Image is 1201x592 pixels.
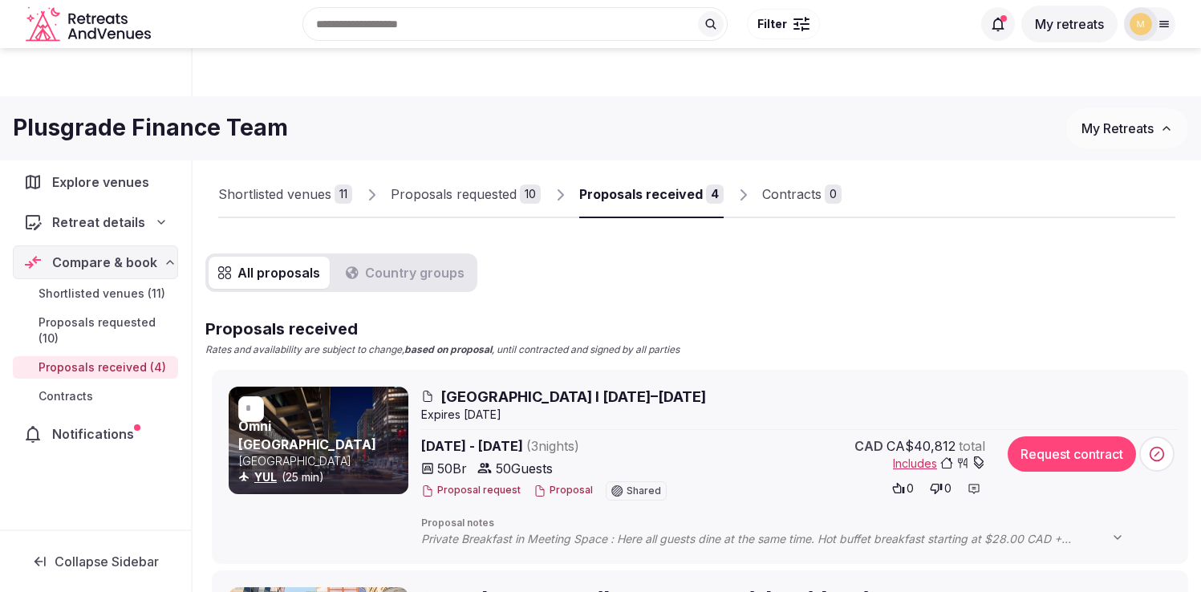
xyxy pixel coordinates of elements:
[13,417,178,451] a: Notifications
[825,184,842,204] div: 0
[1008,436,1136,472] button: Request contract
[391,172,541,218] a: Proposals requested10
[421,436,704,456] span: [DATE] - [DATE]
[1130,13,1152,35] img: mana.vakili
[1066,108,1188,148] button: My Retreats
[39,359,166,375] span: Proposals received (4)
[526,438,579,454] span: ( 3 night s )
[254,470,277,484] a: YUL
[944,480,951,497] span: 0
[26,6,154,43] a: Visit the homepage
[218,184,331,204] div: Shortlisted venues
[1021,6,1118,43] button: My retreats
[238,418,376,452] a: Omni [GEOGRAPHIC_DATA]
[13,282,178,305] a: Shortlisted venues (11)
[747,9,820,39] button: Filter
[437,459,467,478] span: 50 Br
[579,184,703,204] div: Proposals received
[335,184,352,204] div: 11
[959,436,985,456] span: total
[421,484,521,497] button: Proposal request
[440,387,706,407] span: [GEOGRAPHIC_DATA] I [DATE]–[DATE]
[26,6,154,43] svg: Retreats and Venues company logo
[579,172,724,218] a: Proposals received4
[55,553,159,570] span: Collapse Sidebar
[762,172,842,218] a: Contracts0
[13,311,178,350] a: Proposals requested (10)
[520,184,541,204] div: 10
[893,456,985,472] button: Includes
[52,424,140,444] span: Notifications
[706,184,724,204] div: 4
[336,257,474,289] button: Country groups
[13,165,178,199] a: Explore venues
[238,469,405,485] div: (25 min)
[887,477,919,500] button: 0
[205,318,680,340] h2: Proposals received
[39,388,93,404] span: Contracts
[1021,16,1118,32] a: My retreats
[627,486,661,496] span: Shared
[762,184,822,204] div: Contracts
[13,112,288,144] h1: Plusgrade Finance Team
[39,286,165,302] span: Shortlisted venues (11)
[238,453,405,469] p: [GEOGRAPHIC_DATA]
[52,172,156,192] span: Explore venues
[52,253,157,272] span: Compare & book
[391,184,517,204] div: Proposals requested
[13,356,178,379] a: Proposals received (4)
[13,544,178,579] button: Collapse Sidebar
[854,436,883,456] span: CAD
[421,517,1178,530] span: Proposal notes
[907,480,914,497] span: 0
[421,407,1178,423] div: Expire s [DATE]
[209,257,330,289] button: All proposals
[13,385,178,408] a: Contracts
[218,172,352,218] a: Shortlisted venues11
[52,213,145,232] span: Retreat details
[421,531,1140,547] span: Private Breakfast in Meeting Space : Here all guests dine at the same time. Hot buffet breakfast ...
[39,314,172,347] span: Proposals requested (10)
[757,16,787,32] span: Filter
[1081,120,1154,136] span: My Retreats
[205,343,680,357] p: Rates and availability are subject to change, , until contracted and signed by all parties
[887,436,956,456] span: CA$40,812
[496,459,553,478] span: 50 Guests
[534,484,593,497] button: Proposal
[925,477,956,500] button: 0
[404,343,492,355] strong: based on proposal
